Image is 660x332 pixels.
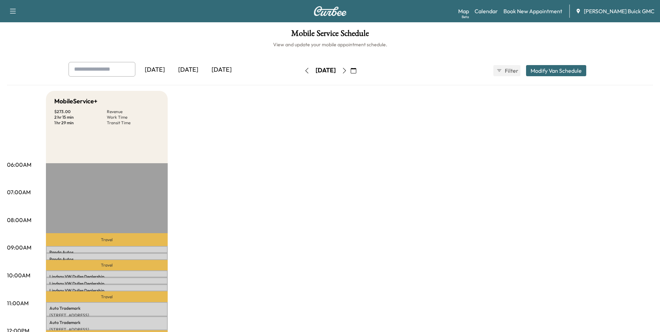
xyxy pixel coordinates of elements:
a: Calendar [475,7,498,15]
p: $ 273.00 [54,109,107,114]
a: Book New Appointment [503,7,562,15]
p: Revenue [107,109,159,114]
p: 1 hr 29 min [54,120,107,126]
div: [DATE] [316,66,336,75]
p: 06:00AM [7,160,31,169]
p: Panda Autos [49,250,164,255]
img: Curbee Logo [313,6,347,16]
h5: MobileService+ [54,96,97,106]
p: [STREET_ADDRESS] [49,313,164,318]
a: MapBeta [458,7,469,15]
p: 09:00AM [7,243,31,252]
p: Lindsay VW Dulles Dealership [49,281,164,286]
p: Auto Trademark [49,306,164,311]
h1: Mobile Service Schedule [7,29,653,41]
p: Panda Autos [49,256,164,262]
div: [DATE] [138,62,172,78]
h6: View and update your mobile appointment schedule. [7,41,653,48]
div: [DATE] [205,62,238,78]
div: Beta [462,14,469,19]
p: Lindsay VW Dulles Dealership [49,274,164,279]
p: Work Time [107,114,159,120]
p: Travel [46,291,168,302]
p: 10:00AM [7,271,30,279]
div: [DATE] [172,62,205,78]
p: 08:00AM [7,216,31,224]
p: Travel [46,260,168,270]
p: 07:00AM [7,188,31,196]
span: Filter [505,66,517,75]
button: Filter [493,65,520,76]
p: Lindsay VW Dulles Dealership [49,288,164,293]
p: 2 hr 15 min [54,114,107,120]
p: Travel [46,233,168,246]
button: Modify Van Schedule [526,65,586,76]
p: 11:00AM [7,299,29,307]
p: Transit Time [107,120,159,126]
p: Auto Trademark [49,320,164,325]
span: [PERSON_NAME] Buick GMC [584,7,654,15]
